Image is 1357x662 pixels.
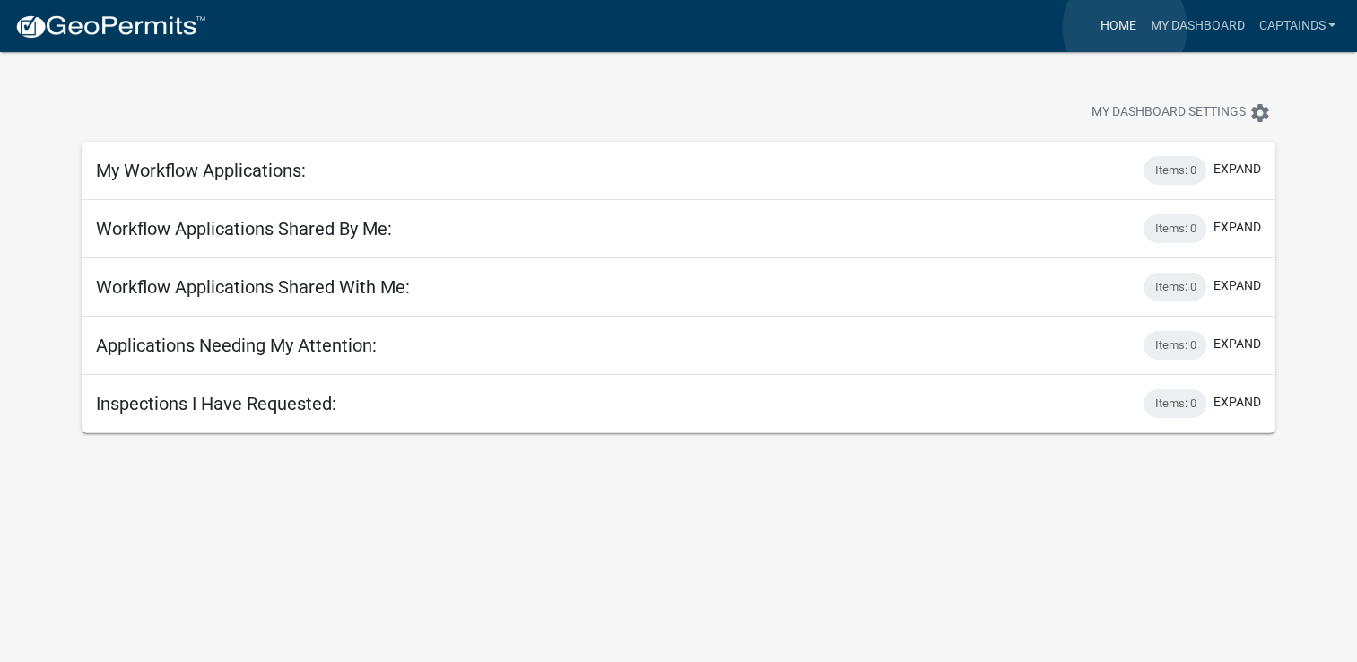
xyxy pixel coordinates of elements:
[1213,276,1261,295] button: expand
[1144,389,1206,418] div: Items: 0
[96,160,306,181] h5: My Workflow Applications:
[1144,331,1206,360] div: Items: 0
[1077,95,1285,130] button: My Dashboard Settingssettings
[1213,160,1261,179] button: expand
[1213,393,1261,412] button: expand
[1144,156,1206,185] div: Items: 0
[1092,102,1246,124] span: My Dashboard Settings
[1092,9,1143,43] a: Home
[1144,273,1206,301] div: Items: 0
[96,335,377,356] h5: Applications Needing My Attention:
[1251,9,1343,43] a: captainds
[1213,335,1261,353] button: expand
[96,218,392,240] h5: Workflow Applications Shared By Me:
[1249,102,1271,124] i: settings
[96,393,336,414] h5: Inspections I Have Requested:
[1213,218,1261,237] button: expand
[96,276,410,298] h5: Workflow Applications Shared With Me:
[1144,214,1206,243] div: Items: 0
[1143,9,1251,43] a: My Dashboard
